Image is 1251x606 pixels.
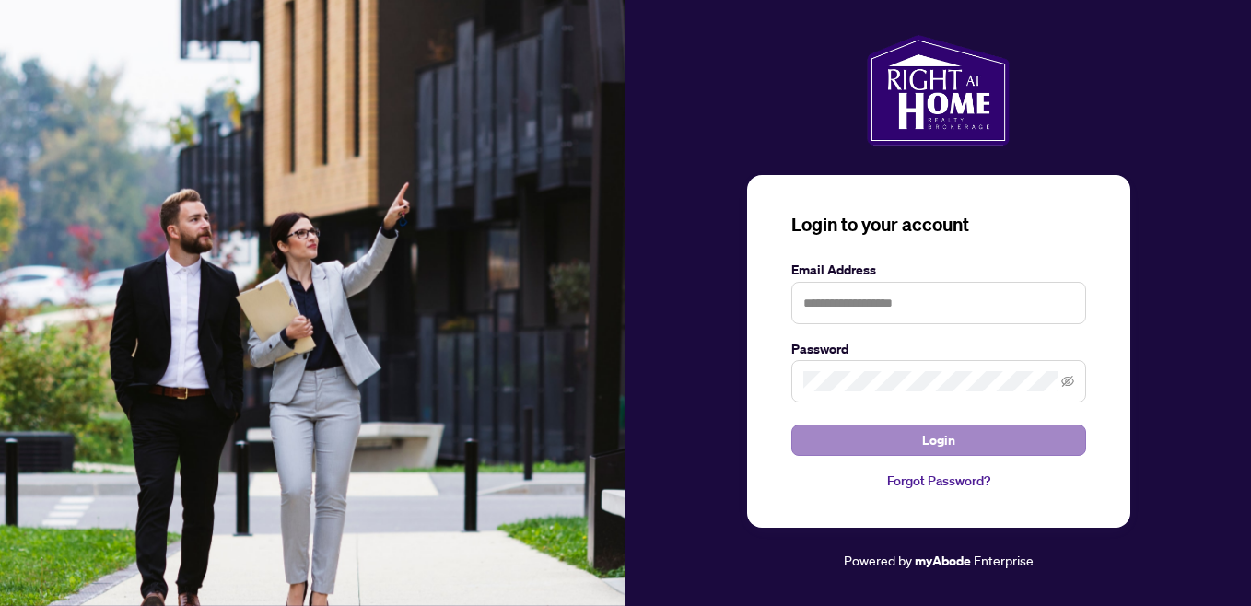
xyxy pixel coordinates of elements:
span: Powered by [844,552,912,568]
a: myAbode [915,551,971,571]
span: Login [922,425,955,455]
h3: Login to your account [791,212,1086,238]
img: ma-logo [867,35,1010,146]
span: eye-invisible [1061,375,1074,388]
span: Enterprise [974,552,1034,568]
label: Email Address [791,260,1086,280]
label: Password [791,339,1086,359]
a: Forgot Password? [791,471,1086,491]
button: Login [791,425,1086,456]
